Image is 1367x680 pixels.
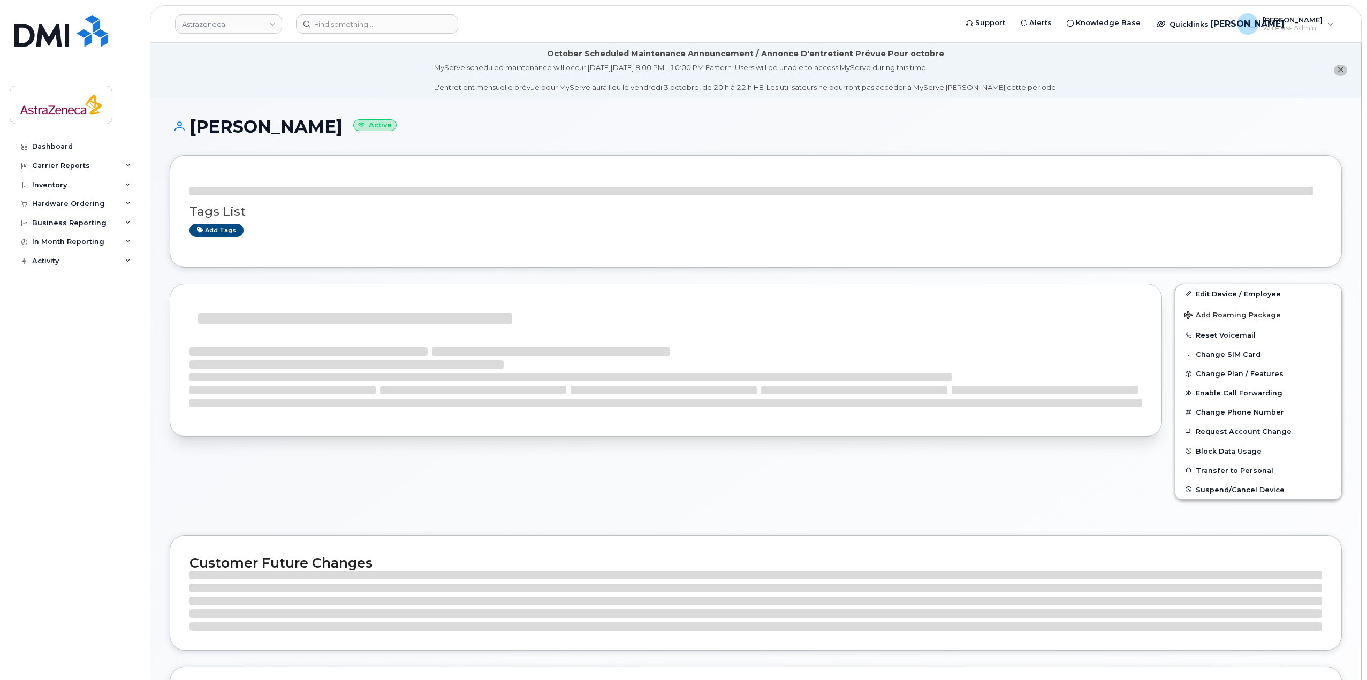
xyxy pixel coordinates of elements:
h1: [PERSON_NAME] [170,117,1342,136]
button: Add Roaming Package [1175,303,1341,325]
button: Change SIM Card [1175,345,1341,364]
div: MyServe scheduled maintenance will occur [DATE][DATE] 8:00 PM - 10:00 PM Eastern. Users will be u... [434,63,1058,93]
button: Suspend/Cancel Device [1175,480,1341,499]
div: October Scheduled Maintenance Announcement / Annonce D'entretient Prévue Pour octobre [547,48,944,59]
button: Request Account Change [1175,422,1341,441]
button: Change Plan / Features [1175,364,1341,383]
small: Active [353,119,397,132]
button: Reset Voicemail [1175,325,1341,345]
h2: Customer Future Changes [189,555,1322,571]
h3: Tags List [189,205,1322,218]
button: Transfer to Personal [1175,461,1341,480]
button: Enable Call Forwarding [1175,383,1341,402]
a: Add tags [189,224,244,237]
button: Block Data Usage [1175,441,1341,461]
a: Edit Device / Employee [1175,284,1341,303]
button: close notification [1334,65,1347,76]
span: Suspend/Cancel Device [1196,485,1285,493]
span: Change Plan / Features [1196,370,1284,378]
span: Enable Call Forwarding [1196,389,1282,397]
span: Add Roaming Package [1184,311,1281,321]
button: Change Phone Number [1175,402,1341,422]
